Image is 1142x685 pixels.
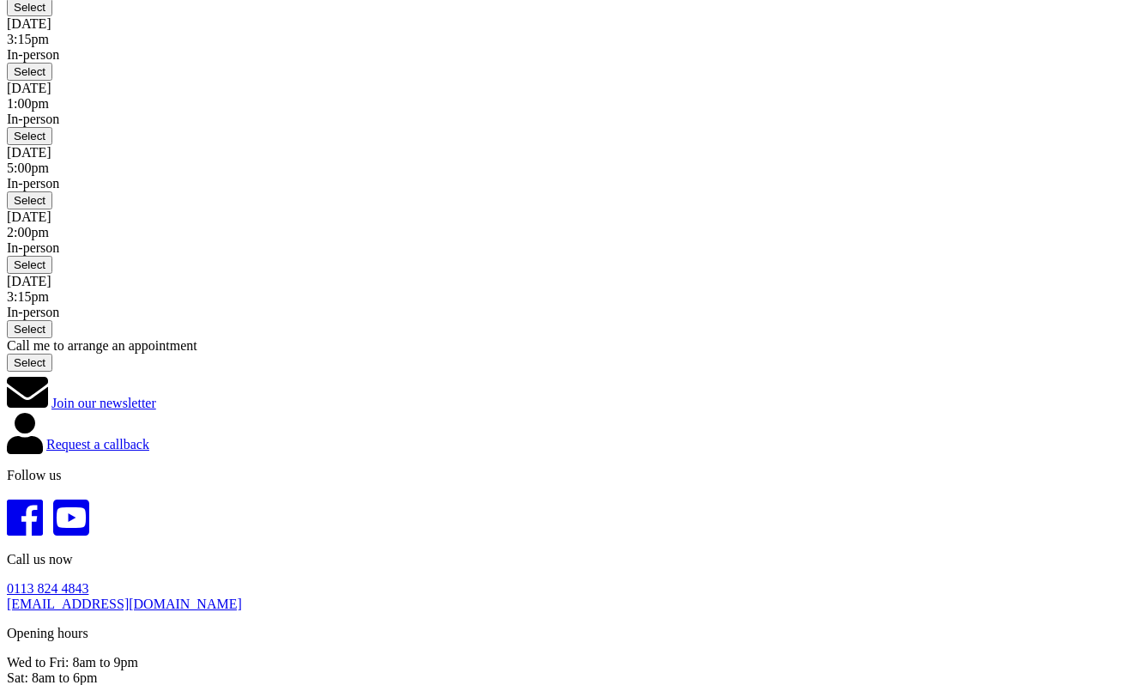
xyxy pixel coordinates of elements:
[7,145,1135,161] div: [DATE]
[46,437,149,452] a: Request a callback
[7,32,1135,47] div: 3:15pm
[7,581,88,596] a: 0113 824 4843
[7,96,1135,112] div: 1:00pm
[7,289,1135,305] div: 3:15pm
[7,63,52,81] button: Select Sat 6 Sep 3:15pm in-person
[7,274,1135,289] div: [DATE]
[7,191,52,209] button: Select Wed 10 Sep 5:00pm in-person
[7,176,1135,191] div: In-person
[7,209,1135,225] div: [DATE]
[7,112,1135,127] div: In-person
[7,320,52,338] button: Select Thu 11 Sep 3:15pm in-person
[7,81,1135,96] div: [DATE]
[7,552,1135,567] p: Call us now
[7,354,52,372] button: Select callback
[7,256,52,274] button: Select Thu 11 Sep 2:00pm in-person
[51,396,156,410] a: Join our newsletter
[7,497,43,538] i: Facebook
[53,521,89,536] a: YouTube
[7,161,1135,176] div: 5:00pm
[7,338,1135,354] div: Call me to arrange an appointment
[7,597,242,611] a: [EMAIL_ADDRESS][DOMAIN_NAME]
[7,240,1135,256] div: In-person
[7,468,1135,483] p: Follow us
[7,47,1135,63] div: In-person
[7,521,43,536] a: Facebook
[7,305,1135,320] div: In-person
[7,626,1135,641] p: Opening hours
[53,497,89,538] i: YouTube
[7,225,1135,240] div: 2:00pm
[7,16,1135,32] div: [DATE]
[7,127,52,145] button: Select Mon 8 Sep 1:00pm in-person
